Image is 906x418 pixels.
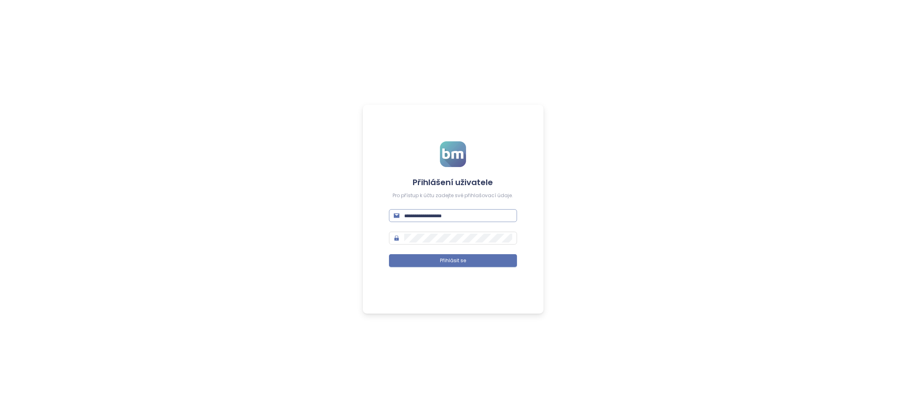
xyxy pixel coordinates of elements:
[389,177,517,188] h4: Přihlášení uživatele
[440,141,466,167] img: logo
[389,192,517,200] div: Pro přístup k účtu zadejte své přihlašovací údaje.
[440,257,466,265] span: Přihlásit se
[389,254,517,267] button: Přihlásit se
[394,235,399,241] span: lock
[394,213,399,218] span: mail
